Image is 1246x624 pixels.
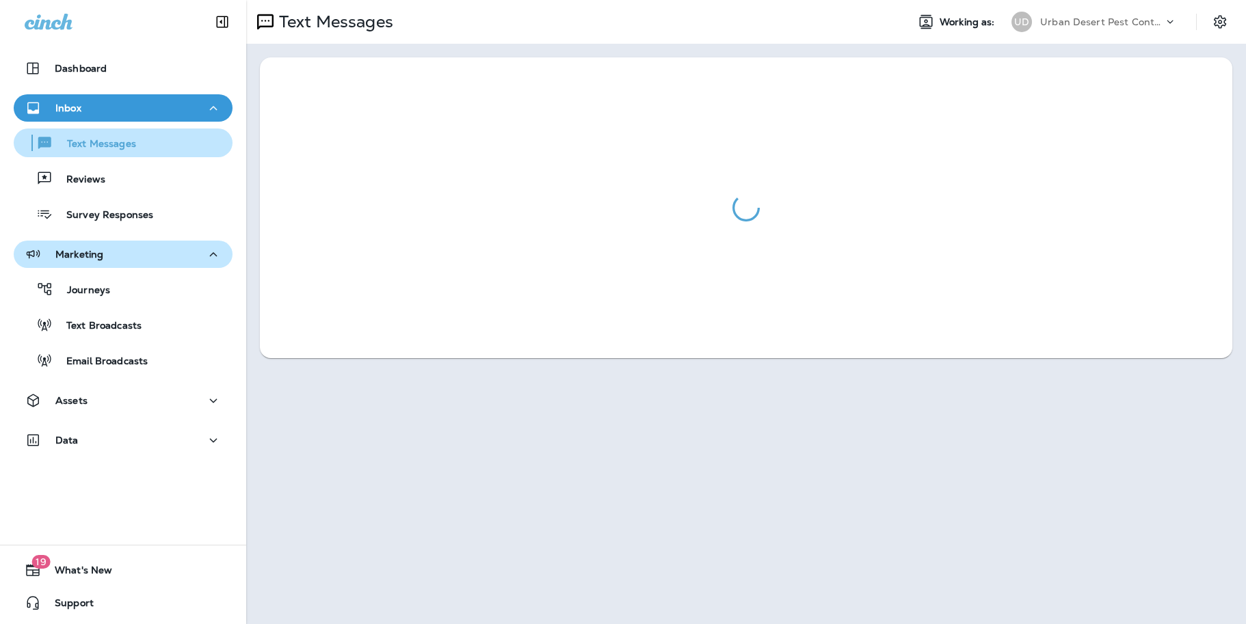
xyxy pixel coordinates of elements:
[14,200,233,228] button: Survey Responses
[53,284,110,297] p: Journeys
[1040,16,1163,27] p: Urban Desert Pest Control
[1208,10,1232,34] button: Settings
[14,556,233,584] button: 19What's New
[14,94,233,122] button: Inbox
[274,12,393,32] p: Text Messages
[203,8,241,36] button: Collapse Sidebar
[14,128,233,157] button: Text Messages
[14,310,233,339] button: Text Broadcasts
[41,597,94,614] span: Support
[14,346,233,375] button: Email Broadcasts
[55,435,79,446] p: Data
[53,320,142,333] p: Text Broadcasts
[55,103,81,113] p: Inbox
[14,387,233,414] button: Assets
[14,164,233,193] button: Reviews
[53,138,136,151] p: Text Messages
[41,565,112,581] span: What's New
[53,174,105,187] p: Reviews
[31,555,50,569] span: 19
[14,426,233,454] button: Data
[1011,12,1032,32] div: UD
[14,241,233,268] button: Marketing
[14,589,233,616] button: Support
[55,395,88,406] p: Assets
[14,275,233,303] button: Journeys
[940,16,998,28] span: Working as:
[55,63,107,74] p: Dashboard
[14,55,233,82] button: Dashboard
[53,209,153,222] p: Survey Responses
[55,249,103,260] p: Marketing
[53,355,148,368] p: Email Broadcasts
